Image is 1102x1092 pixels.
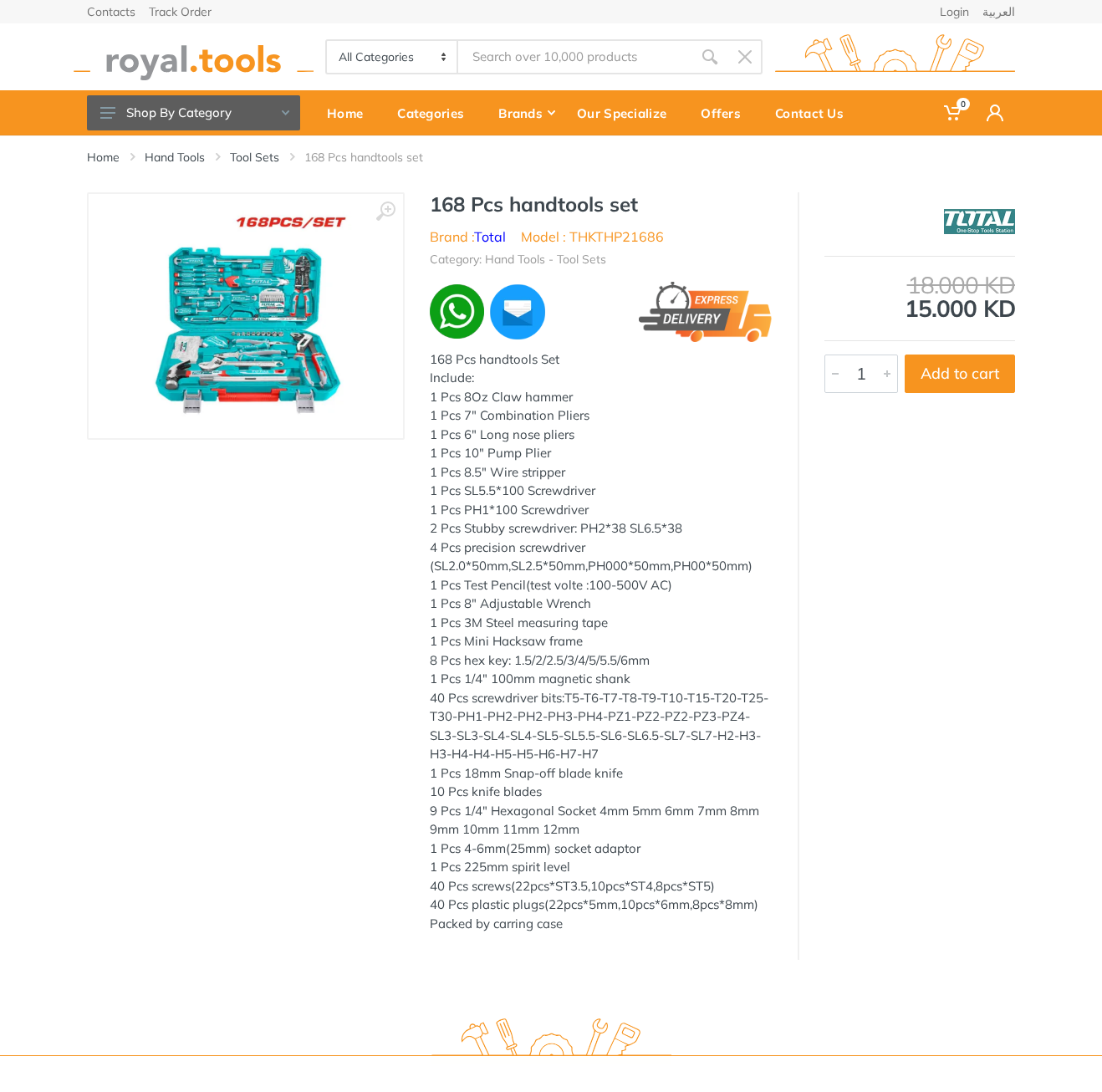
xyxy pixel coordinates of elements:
a: Total [474,228,506,245]
img: express.png [639,282,773,342]
h1: 168 Pcs handtools set [430,192,773,217]
img: Total [944,201,1015,242]
a: Home [315,90,385,135]
div: 18.000 KD [824,273,1015,297]
a: Hand Tools [145,149,205,166]
div: Our Specialize [565,95,689,130]
img: royal.tools Logo [74,34,314,80]
div: Categories [385,95,487,130]
button: Add to cart [905,355,1015,393]
img: Royal Tools - 168 Pcs handtools set [140,211,351,421]
div: Brands [487,95,565,130]
a: 0 [932,90,975,135]
a: Tool Sets [230,149,279,166]
a: العربية [982,6,1015,18]
span: 0 [957,98,970,110]
div: 168 Pcs handtools Set Include: 1 Pcs 8Oz Claw hammer 1 Pcs 7" Combination Pliers 1 Pcs 6" Long no... [430,350,773,934]
li: Brand : [430,227,506,247]
div: Home [315,95,385,130]
img: royal.tools Logo [775,34,1015,80]
img: ma.webp [487,282,548,342]
a: Track Order [149,6,212,18]
li: 168 Pcs handtools set [304,149,448,166]
input: Site search [458,39,692,74]
a: Contact Us [763,90,866,135]
a: Home [87,149,120,166]
li: Category: Hand Tools - Tool Sets [430,251,606,268]
img: wa.webp [430,284,484,339]
div: 15.000 KD [824,273,1015,320]
nav: breadcrumb [87,149,1015,166]
div: Offers [689,95,763,130]
div: Contact Us [763,95,866,130]
a: Categories [385,90,487,135]
a: Our Specialize [565,90,689,135]
a: Contacts [87,6,135,18]
button: Shop By Category [87,95,300,130]
img: royal.tools Logo [431,1018,671,1064]
select: Category [327,41,458,73]
li: Model : THKTHP21686 [521,227,664,247]
a: Login [940,6,969,18]
a: Offers [689,90,763,135]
